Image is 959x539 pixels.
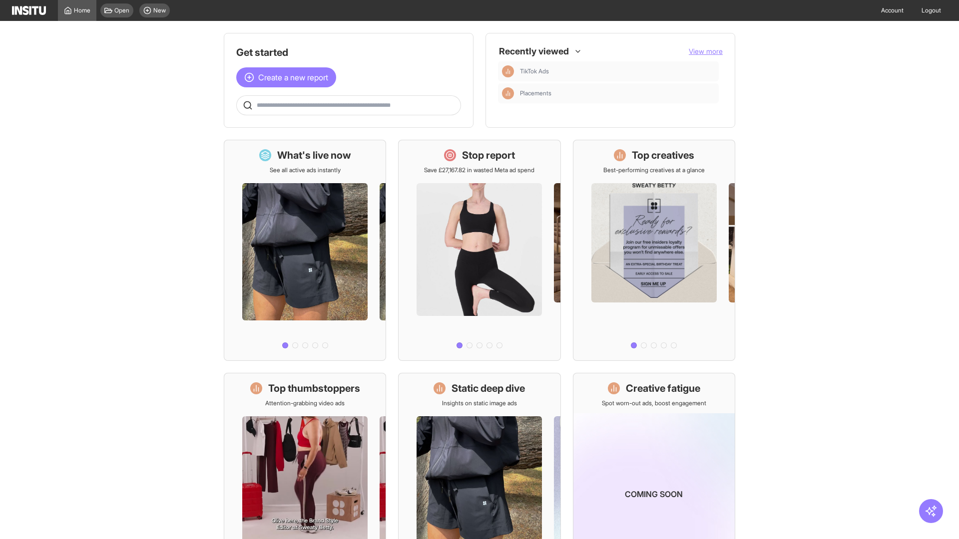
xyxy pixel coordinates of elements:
button: View more [689,46,723,56]
span: TikTok Ads [520,67,549,75]
p: Save £27,167.82 in wasted Meta ad spend [424,166,534,174]
h1: Static deep dive [452,381,525,395]
p: Attention-grabbing video ads [265,399,345,407]
a: Stop reportSave £27,167.82 in wasted Meta ad spend [398,140,560,361]
p: Insights on static image ads [442,399,517,407]
div: Insights [502,87,514,99]
span: Placements [520,89,551,97]
h1: Top thumbstoppers [268,381,360,395]
button: Create a new report [236,67,336,87]
p: See all active ads instantly [270,166,341,174]
span: Home [74,6,90,14]
span: View more [689,47,723,55]
div: Insights [502,65,514,77]
h1: What's live now [277,148,351,162]
a: What's live nowSee all active ads instantly [224,140,386,361]
span: TikTok Ads [520,67,715,75]
span: Placements [520,89,715,97]
h1: Stop report [462,148,515,162]
img: Logo [12,6,46,15]
span: Open [114,6,129,14]
h1: Get started [236,45,461,59]
h1: Top creatives [632,148,694,162]
span: New [153,6,166,14]
a: Top creativesBest-performing creatives at a glance [573,140,735,361]
span: Create a new report [258,71,328,83]
p: Best-performing creatives at a glance [603,166,705,174]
